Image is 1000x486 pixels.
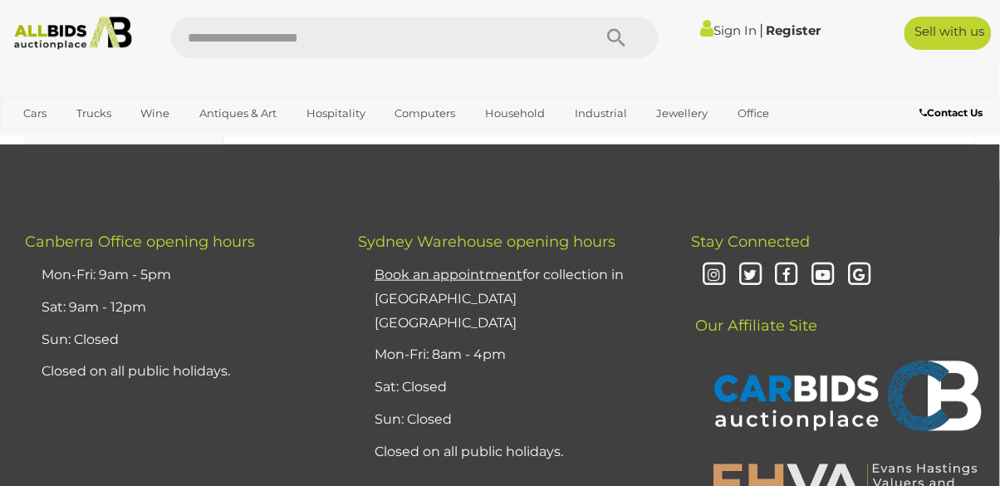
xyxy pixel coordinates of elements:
a: Contact Us [920,104,988,122]
span: Our Affiliate Site [692,292,818,335]
a: Book an appointmentfor collection in [GEOGRAPHIC_DATA] [GEOGRAPHIC_DATA] [375,267,624,331]
a: Jewellery [646,100,719,127]
a: Register [766,22,821,38]
a: Antiques & Art [189,100,287,127]
b: Contact Us [920,106,983,119]
img: Allbids.com.au [7,17,139,50]
a: [GEOGRAPHIC_DATA] [76,127,216,155]
span: Canberra Office opening hours [25,233,255,251]
li: Mon-Fri: 9am - 5pm [37,259,316,292]
a: Cars [12,100,57,127]
a: Sell with us [904,17,992,50]
i: Instagram [700,261,729,290]
a: Sports [12,127,68,155]
li: Sat: 9am - 12pm [37,292,316,324]
u: Book an appointment [375,267,522,282]
a: Trucks [66,100,122,127]
li: Mon-Fri: 8am - 4pm [370,339,650,371]
i: Youtube [809,261,838,290]
li: Sun: Closed [37,324,316,356]
i: Facebook [772,261,801,290]
a: Household [474,100,556,127]
span: Sydney Warehouse opening hours [358,233,615,251]
li: Sat: Closed [370,371,650,404]
button: Search [576,17,659,58]
i: Twitter [736,261,765,290]
li: Closed on all public holidays. [37,356,316,388]
a: Industrial [564,100,638,127]
li: Closed on all public holidays. [370,436,650,469]
span: | [759,21,763,39]
a: Office [727,100,780,127]
a: Hospitality [296,100,376,127]
li: Sun: Closed [370,404,650,436]
i: Google [845,261,874,290]
a: Computers [385,100,467,127]
span: Stay Connected [692,233,811,251]
img: CARBIDS Auctionplace [704,343,987,453]
a: Sign In [700,22,757,38]
a: Wine [130,100,180,127]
